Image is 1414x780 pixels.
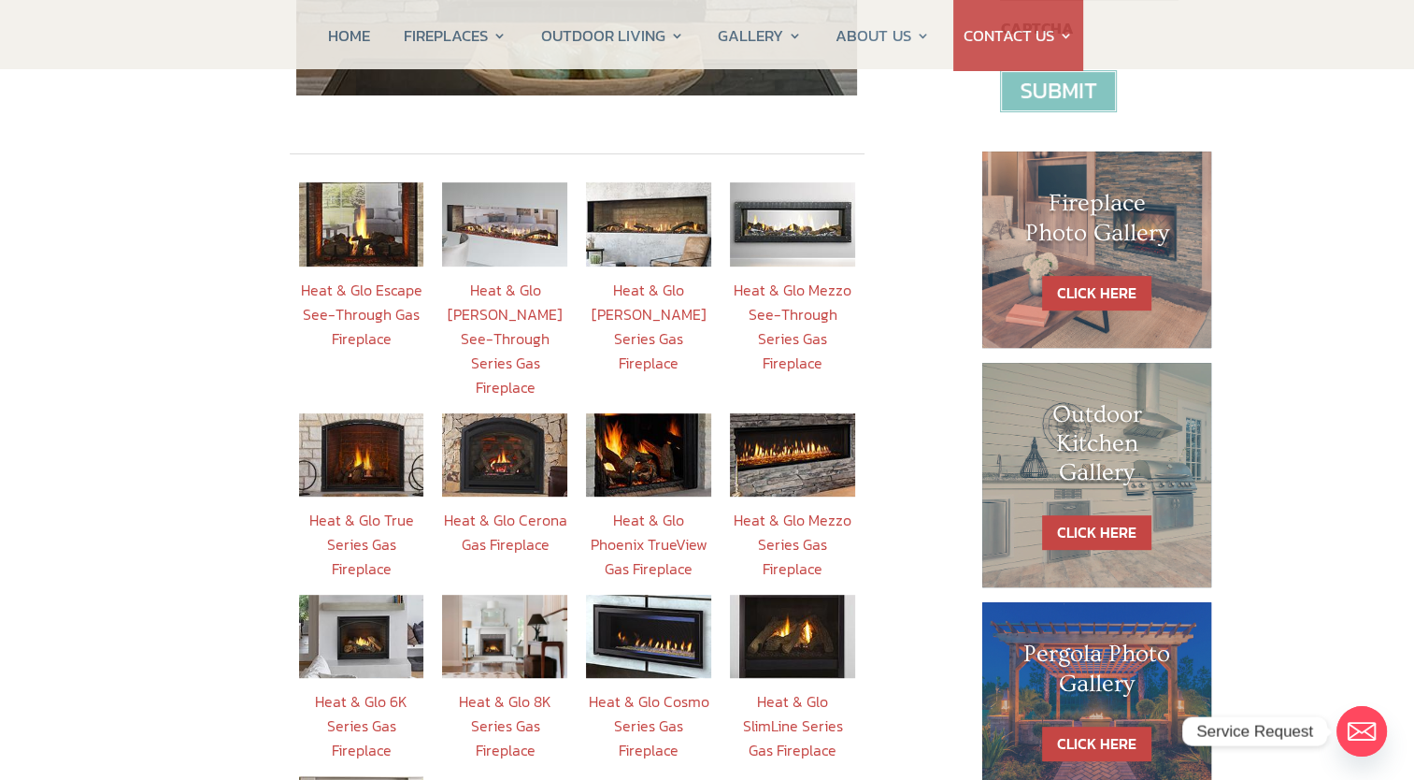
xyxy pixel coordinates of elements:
a: Heat & Glo True Series Gas Fireplace [308,509,413,580]
img: Cerona_36_-Photo_Angle_Room_CReilmann_110744_195x177 [442,413,567,497]
a: Heat & Glo Phoenix TrueView Gas Fireplace [591,509,707,580]
img: 12_8KX_GMLoftFront_Malone-Mantel_room_7124 [442,595,567,678]
h1: Fireplace Photo Gallery [1020,189,1175,256]
a: Heat & Glo Mezzo Series Gas Fireplace [734,509,851,580]
img: HNG_True_ForgedArchFront-_fireplace-jpg [299,413,424,497]
img: 6KX-CU_BK-CHAPEL_Cove_Gray_Non-Com_Shelf_AdobeStock_473656548_195x155 [299,595,424,678]
a: Heat & Glo SlimLine Series Gas Fireplace [743,690,843,761]
img: Cosmo42_195x177 [586,595,711,678]
a: Heat & Glo 8K Series Gas Fireplace [459,690,551,761]
a: Heat & Glo Escape See-Through Gas Fireplace [300,279,421,350]
a: Heat & Glo Cosmo Series Gas Fireplace [589,690,709,761]
input: Submit [1000,70,1117,112]
img: HNG-Primo-II_72_195X177 [586,182,711,266]
h1: Outdoor Kitchen Gallery [1020,400,1175,498]
img: HNG-gasFP-MEZZO48ST-LoftForge-IceFog-LOG-195x177 [730,182,855,266]
a: Heat & Glo Mezzo See-Through Series Gas Fireplace [734,279,851,374]
a: Heat & Glo [PERSON_NAME] Series Gas Fireplace [592,279,707,374]
a: Heat & Glo 6K Series Gas Fireplace [315,690,407,761]
img: HNG-Primo-II_T2ST_195X177 [442,182,567,266]
h1: Pergola Photo Gallery [1020,640,1175,707]
a: CLICK HERE [1042,727,1151,761]
a: Heat & Glo Cerona Gas Fireplace [443,509,566,556]
a: Email [1336,706,1387,757]
a: Heat & Glo [PERSON_NAME] See-Through Series Gas Fireplace [448,279,563,398]
img: HNG_gasFP_Escape-ST-01_195x177 [299,182,424,266]
a: CLICK HERE [1042,515,1151,550]
img: MEZZO_195x177 [730,413,855,497]
a: CLICK HERE [1042,276,1151,311]
img: HNG_gasFP_SL-950TR-E_195x177 [730,595,855,678]
img: Phoenix_TrueView_195x177 [586,413,711,497]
